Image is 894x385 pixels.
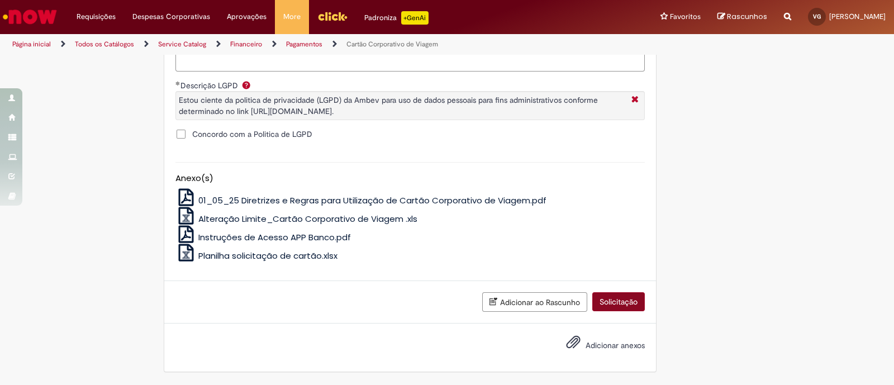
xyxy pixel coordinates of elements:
span: Despesas Corporativas [132,11,210,22]
a: Service Catalog [158,40,206,49]
img: ServiceNow [1,6,59,28]
h5: Anexo(s) [175,174,645,183]
button: Adicionar ao Rascunho [482,292,587,312]
p: +GenAi [401,11,429,25]
a: Financeiro [230,40,262,49]
span: More [283,11,301,22]
i: Fechar Mais Informações Por question_descricao_lgpd [629,94,641,106]
span: Ajuda para Descrição LGPD [240,80,253,89]
button: Solicitação [592,292,645,311]
a: Pagamentos [286,40,322,49]
div: Padroniza [364,11,429,25]
img: click_logo_yellow_360x200.png [317,8,348,25]
span: Favoritos [670,11,701,22]
span: Adicionar anexos [586,340,645,350]
span: Alteração Limite_Cartão Corporativo de Viagem .xls [198,213,417,225]
a: Todos os Catálogos [75,40,134,49]
span: Rascunhos [727,11,767,22]
span: Planilha solicitação de cartão.xlsx [198,250,337,262]
ul: Trilhas de página [8,34,588,55]
span: Descrição LGPD [180,80,240,91]
span: Aprovações [227,11,267,22]
textarea: Descrição [175,42,645,72]
span: VG [813,13,821,20]
a: Planilha solicitação de cartão.xlsx [175,250,338,262]
span: Concordo com a Politica de LGPD [192,129,312,140]
a: Rascunhos [717,12,767,22]
span: Requisições [77,11,116,22]
button: Adicionar anexos [563,332,583,358]
a: Página inicial [12,40,51,49]
span: Instruções de Acesso APP Banco.pdf [198,231,351,243]
span: Obrigatório Preenchido [175,81,180,85]
span: [PERSON_NAME] [829,12,886,21]
span: Estou ciente da politica de privacidade (LGPD) da Ambev para uso de dados pessoais para fins admi... [179,95,598,116]
span: 01_05_25 Diretrizes e Regras para Utilização de Cartão Corporativo de Viagem.pdf [198,194,546,206]
a: Instruções de Acesso APP Banco.pdf [175,231,351,243]
a: Cartão Corporativo de Viagem [346,40,438,49]
a: 01_05_25 Diretrizes e Regras para Utilização de Cartão Corporativo de Viagem.pdf [175,194,547,206]
a: Alteração Limite_Cartão Corporativo de Viagem .xls [175,213,418,225]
